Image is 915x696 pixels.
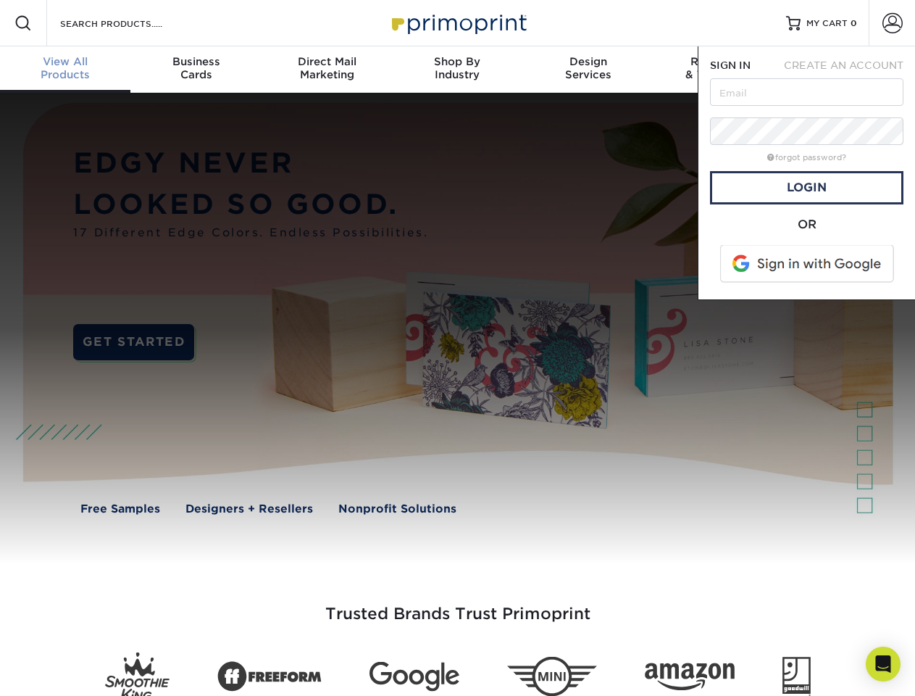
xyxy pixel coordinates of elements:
[767,153,846,162] a: forgot password?
[262,46,392,93] a: Direct MailMarketing
[523,46,653,93] a: DesignServices
[710,216,903,233] div: OR
[130,46,261,93] a: BusinessCards
[130,55,261,68] span: Business
[710,171,903,204] a: Login
[59,14,200,32] input: SEARCH PRODUCTS.....
[782,657,811,696] img: Goodwill
[784,59,903,71] span: CREATE AN ACCOUNT
[523,55,653,81] div: Services
[645,663,735,691] img: Amazon
[866,647,901,681] div: Open Intercom Messenger
[34,570,882,641] h3: Trusted Brands Trust Primoprint
[262,55,392,81] div: Marketing
[851,18,857,28] span: 0
[653,55,784,68] span: Resources
[369,662,459,692] img: Google
[710,59,751,71] span: SIGN IN
[653,46,784,93] a: Resources& Templates
[385,7,530,38] img: Primoprint
[4,652,123,691] iframe: Google Customer Reviews
[262,55,392,68] span: Direct Mail
[392,55,522,68] span: Shop By
[523,55,653,68] span: Design
[806,17,848,30] span: MY CART
[392,46,522,93] a: Shop ByIndustry
[130,55,261,81] div: Cards
[392,55,522,81] div: Industry
[710,78,903,106] input: Email
[653,55,784,81] div: & Templates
